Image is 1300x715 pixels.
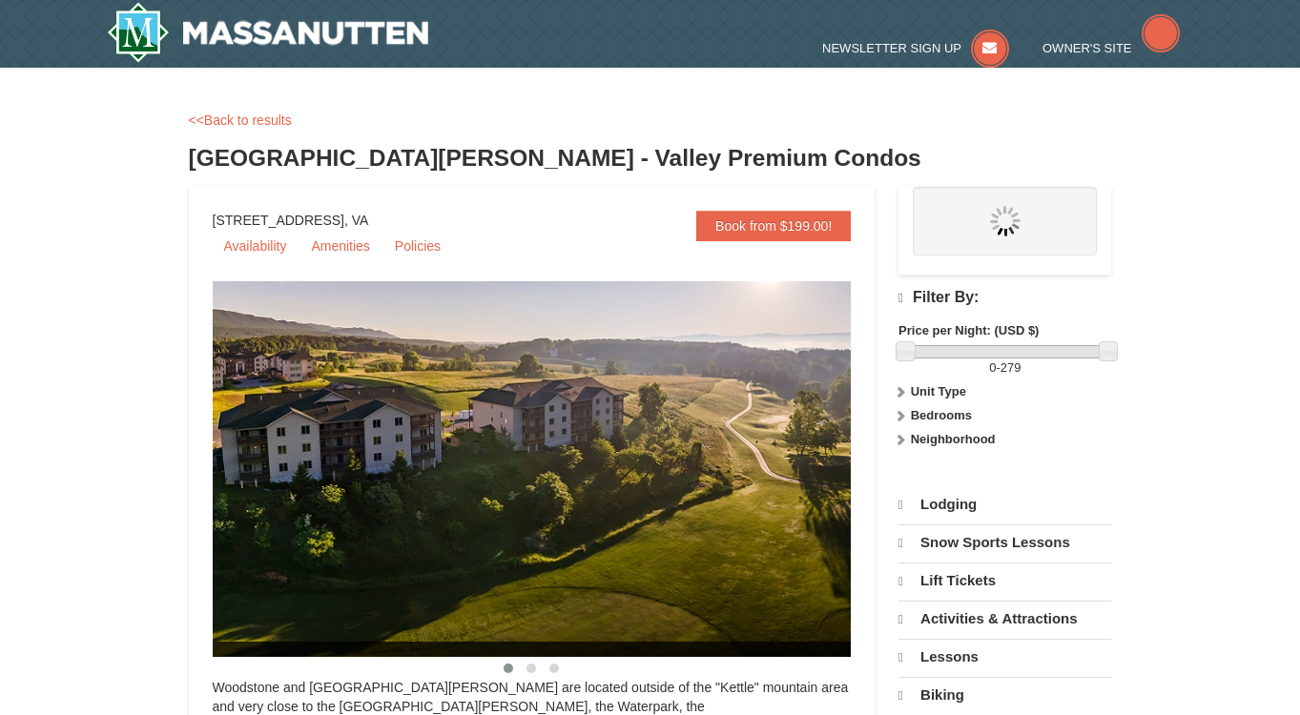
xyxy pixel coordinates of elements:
img: wait.gif [990,206,1021,236]
a: Activities & Attractions [898,601,1111,637]
a: Owner's Site [1042,41,1180,55]
img: 19219041-4-ec11c166.jpg [213,281,899,657]
a: Biking [898,677,1111,713]
label: - [898,358,1111,378]
img: Massanutten Resort Logo [107,2,429,63]
a: Lodging [898,487,1111,522]
a: Lift Tickets [898,562,1111,599]
strong: Bedrooms [911,408,972,422]
span: 279 [1001,360,1021,375]
strong: Neighborhood [911,432,996,446]
span: Owner's Site [1042,41,1132,55]
span: 0 [989,360,996,375]
strong: Price per Night: (USD $) [898,323,1039,337]
a: Book from $199.00! [696,211,851,241]
h3: [GEOGRAPHIC_DATA][PERSON_NAME] - Valley Premium Condos [189,139,1112,177]
a: Policies [383,232,452,260]
strong: Unit Type [911,384,966,398]
a: Lessons [898,639,1111,675]
a: <<Back to results [189,112,292,128]
h4: Filter By: [898,289,1111,307]
a: Amenities [299,232,381,260]
span: Newsletter Sign Up [822,41,961,55]
a: Snow Sports Lessons [898,524,1111,561]
a: Availability [213,232,299,260]
a: Newsletter Sign Up [822,41,1009,55]
a: Massanutten Resort [107,2,429,63]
